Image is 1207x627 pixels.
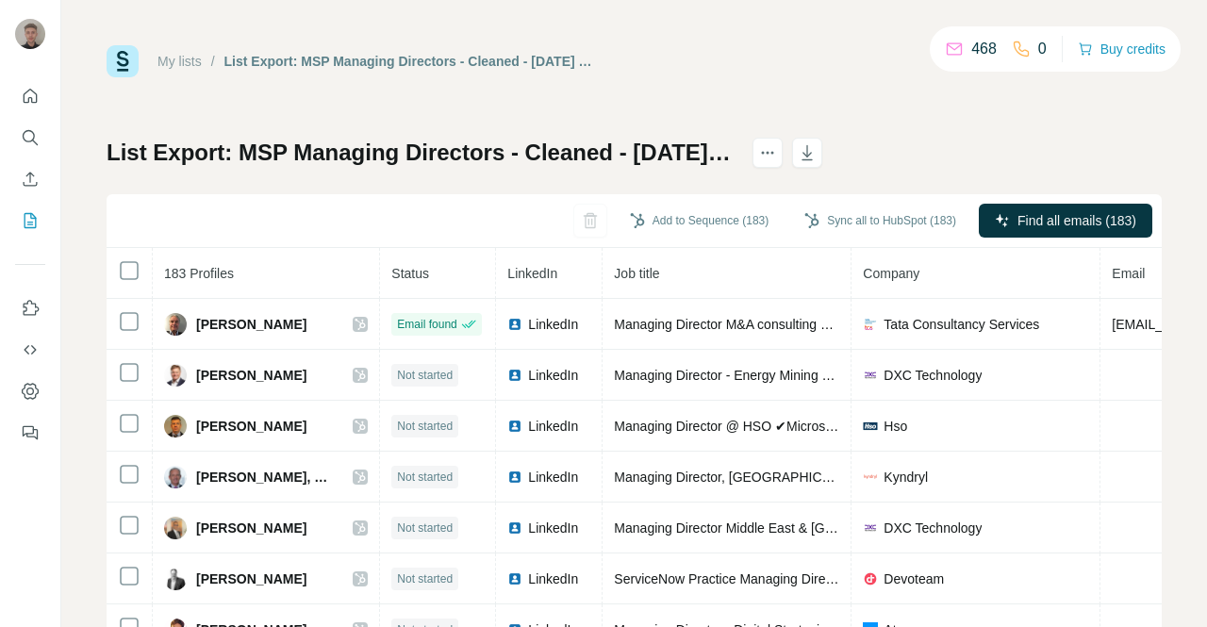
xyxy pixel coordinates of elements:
[107,138,736,168] h1: List Export: MSP Managing Directors - Cleaned - [DATE] 09:00
[614,317,915,332] span: Managing Director M&A consulting services Europe
[507,368,522,383] img: LinkedIn logo
[614,520,948,536] span: Managing Director Middle East & [GEOGRAPHIC_DATA]
[196,569,306,588] span: [PERSON_NAME]
[107,45,139,77] img: Surfe Logo
[1038,38,1047,60] p: 0
[15,19,45,49] img: Avatar
[196,519,306,537] span: [PERSON_NAME]
[164,517,187,539] img: Avatar
[884,519,982,537] span: DXC Technology
[196,417,306,436] span: [PERSON_NAME]
[884,468,928,487] span: Kyndryl
[971,38,997,60] p: 468
[157,54,202,69] a: My lists
[863,520,878,536] img: company-logo
[791,206,969,235] button: Sync all to HubSpot (183)
[528,366,578,385] span: LinkedIn
[397,469,453,486] span: Not started
[614,266,659,281] span: Job title
[863,368,878,383] img: company-logo
[15,416,45,450] button: Feedback
[15,204,45,238] button: My lists
[528,417,578,436] span: LinkedIn
[528,315,578,334] span: LinkedIn
[884,417,907,436] span: Hso
[15,121,45,155] button: Search
[196,366,306,385] span: [PERSON_NAME]
[1078,36,1166,62] button: Buy credits
[15,291,45,325] button: Use Surfe on LinkedIn
[528,468,578,487] span: LinkedIn
[196,468,334,487] span: [PERSON_NAME], GAICD
[617,206,782,235] button: Add to Sequence (183)
[15,79,45,113] button: Quick start
[15,374,45,408] button: Dashboard
[1112,266,1145,281] span: Email
[196,315,306,334] span: [PERSON_NAME]
[863,317,878,332] img: company-logo
[507,317,522,332] img: LinkedIn logo
[507,266,557,281] span: LinkedIn
[164,568,187,590] img: Avatar
[528,519,578,537] span: LinkedIn
[164,415,187,437] img: Avatar
[863,419,878,434] img: company-logo
[979,204,1152,238] button: Find all emails (183)
[164,466,187,488] img: Avatar
[884,315,1039,334] span: Tata Consultancy Services
[863,571,878,586] img: company-logo
[614,368,1137,383] span: Managing Director - Energy Mining and WA for DXC Consulting A/[GEOGRAPHIC_DATA]
[164,313,187,336] img: Avatar
[884,569,944,588] span: Devoteam
[614,470,1033,485] span: Managing Director, [GEOGRAPHIC_DATA] and [GEOGRAPHIC_DATA]
[397,520,453,536] span: Not started
[863,266,919,281] span: Company
[1017,211,1136,230] span: Find all emails (183)
[863,470,878,485] img: company-logo
[391,266,429,281] span: Status
[507,571,522,586] img: LinkedIn logo
[397,316,456,333] span: Email found
[752,138,783,168] button: actions
[15,333,45,367] button: Use Surfe API
[397,418,453,435] span: Not started
[164,364,187,387] img: Avatar
[884,366,982,385] span: DXC Technology
[507,520,522,536] img: LinkedIn logo
[397,570,453,587] span: Not started
[211,52,215,71] li: /
[614,571,847,586] span: ServiceNow Practice Managing Director
[164,266,234,281] span: 183 Profiles
[397,367,453,384] span: Not started
[507,470,522,485] img: LinkedIn logo
[15,162,45,196] button: Enrich CSV
[224,52,599,71] div: List Export: MSP Managing Directors - Cleaned - [DATE] 09:00
[528,569,578,588] span: LinkedIn
[507,419,522,434] img: LinkedIn logo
